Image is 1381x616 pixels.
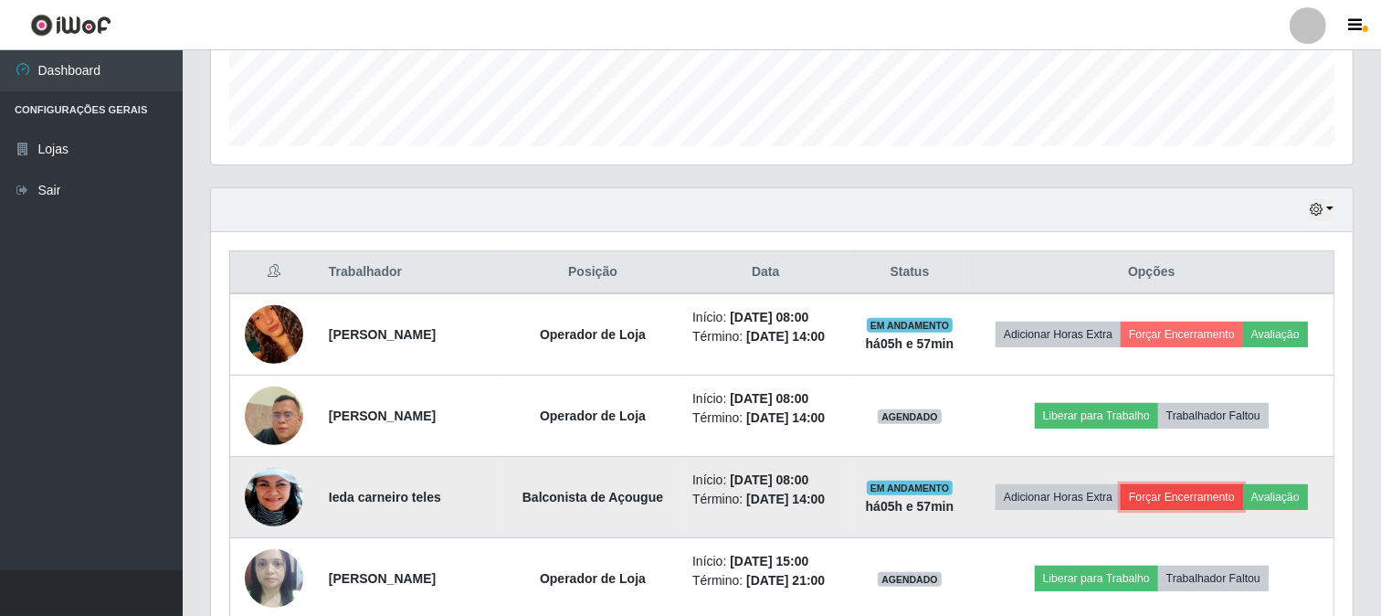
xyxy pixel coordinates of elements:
[540,571,646,586] strong: Operador de Loja
[540,409,646,423] strong: Operador de Loja
[692,327,838,346] li: Término:
[970,251,1334,294] th: Opções
[329,490,441,504] strong: Ieda carneiro teles
[730,554,808,568] time: [DATE] 15:00
[1158,566,1269,591] button: Trabalhador Faltou
[692,308,838,327] li: Início:
[30,14,111,37] img: CoreUI Logo
[245,435,303,560] img: 1720894784053.jpeg
[245,282,303,387] img: 1736867005050.jpeg
[996,322,1121,347] button: Adicionar Horas Extra
[746,410,825,425] time: [DATE] 14:00
[867,481,954,495] span: EM ANDAMENTO
[504,251,681,294] th: Posição
[746,329,825,344] time: [DATE] 14:00
[746,573,825,588] time: [DATE] 21:00
[867,318,954,333] span: EM ANDAMENTO
[692,389,838,409] li: Início:
[878,409,942,424] span: AGENDADO
[730,310,808,324] time: [DATE] 08:00
[730,391,808,406] time: [DATE] 08:00
[1035,566,1158,591] button: Liberar para Trabalho
[878,572,942,587] span: AGENDADO
[730,473,808,487] time: [DATE] 08:00
[329,327,436,342] strong: [PERSON_NAME]
[540,327,646,342] strong: Operador de Loja
[849,251,969,294] th: Status
[692,471,838,490] li: Início:
[996,484,1121,510] button: Adicionar Horas Extra
[692,571,838,590] li: Término:
[746,492,825,506] time: [DATE] 14:00
[692,409,838,428] li: Término:
[1035,403,1158,429] button: Liberar para Trabalho
[329,409,436,423] strong: [PERSON_NAME]
[1243,484,1308,510] button: Avaliação
[1158,403,1269,429] button: Trabalhador Faltou
[245,364,303,468] img: 1743539539732.jpeg
[692,490,838,509] li: Término:
[522,490,663,504] strong: Balconista de Açougue
[1121,484,1243,510] button: Forçar Encerramento
[681,251,849,294] th: Data
[318,251,504,294] th: Trabalhador
[1243,322,1308,347] button: Avaliação
[866,336,954,351] strong: há 05 h e 57 min
[866,499,954,514] strong: há 05 h e 57 min
[1121,322,1243,347] button: Forçar Encerramento
[692,552,838,571] li: Início:
[329,571,436,586] strong: [PERSON_NAME]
